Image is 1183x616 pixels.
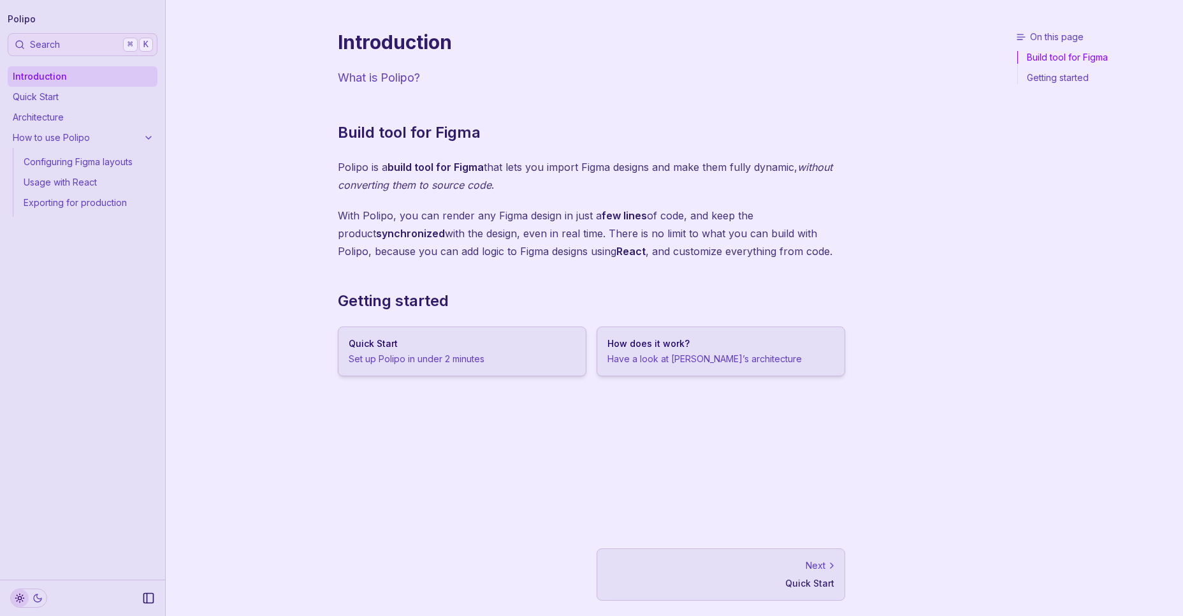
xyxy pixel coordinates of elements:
[8,10,36,28] a: Polipo
[338,158,845,194] p: Polipo is a that lets you import Figma designs and make them fully dynamic, .
[338,69,845,87] p: What is Polipo?
[349,337,576,350] h3: Quick Start
[376,227,445,240] strong: synchronized
[8,33,157,56] button: Search⌘K
[10,589,47,608] button: Toggle Theme
[18,172,157,193] a: Usage with React
[597,548,845,601] a: NextQuick Start
[338,291,449,311] a: Getting started
[8,66,157,87] a: Introduction
[349,353,576,365] p: Set up Polipo in under 2 minutes
[18,193,157,213] a: Exporting for production
[607,337,834,350] h3: How does it work?
[1016,31,1178,43] h3: On this page
[18,152,157,172] a: Configuring Figma layouts
[1018,51,1178,68] a: Build tool for Figma
[602,209,647,222] strong: few lines
[616,245,646,258] strong: React
[388,161,484,173] strong: build tool for Figma
[138,588,159,608] button: Collapse Sidebar
[8,87,157,107] a: Quick Start
[1018,68,1178,84] a: Getting started
[139,38,153,52] kbd: K
[597,326,845,376] a: How does it work?Have a look at [PERSON_NAME]’s architecture
[338,207,845,260] p: With Polipo, you can render any Figma design in just a of code, and keep the product with the des...
[8,107,157,128] a: Architecture
[607,353,834,365] p: Have a look at [PERSON_NAME]’s architecture
[8,128,157,148] a: How to use Polipo
[338,31,845,54] h1: Introduction
[607,577,834,590] p: Quick Start
[123,38,137,52] kbd: ⌘
[806,559,825,572] p: Next
[338,326,586,376] a: Quick StartSet up Polipo in under 2 minutes
[338,122,481,143] a: Build tool for Figma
